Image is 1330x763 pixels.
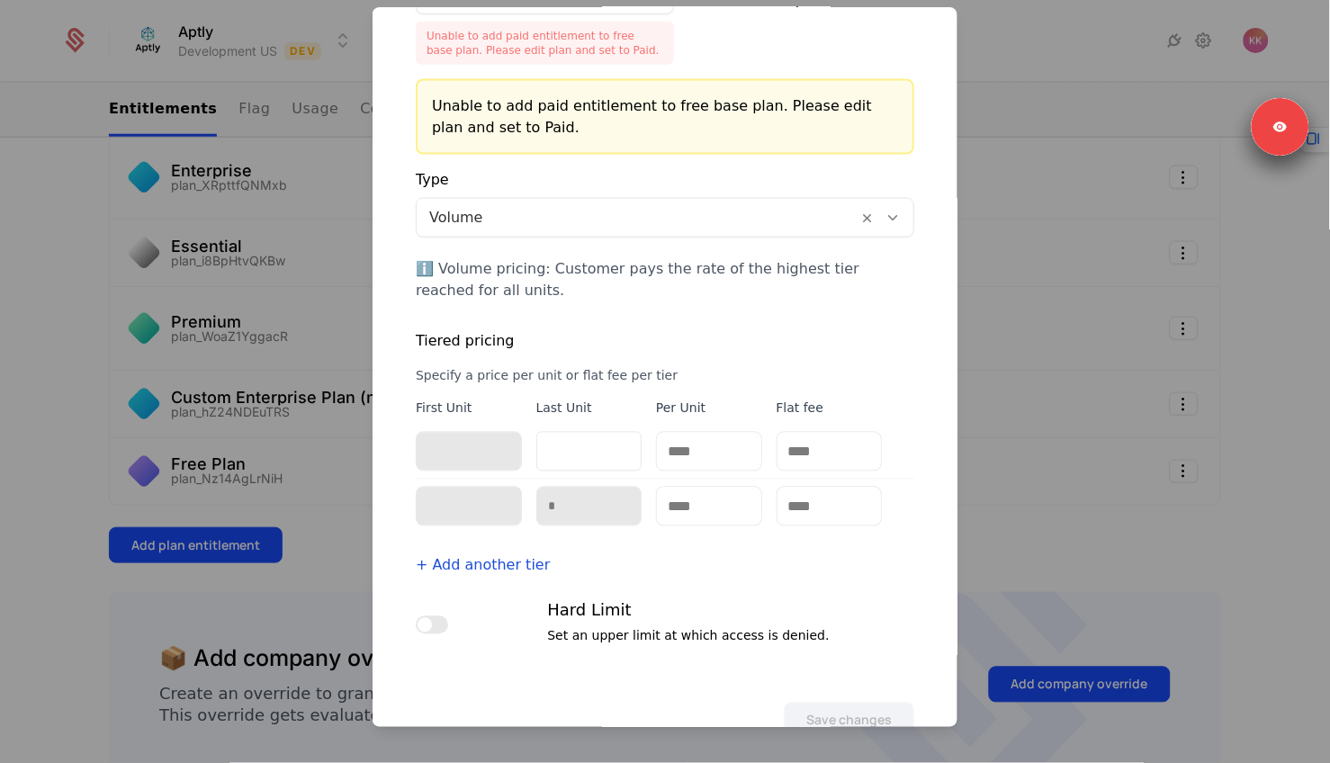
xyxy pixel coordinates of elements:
div: Flat fee [777,399,883,417]
div: Set an upper limit at which access is denied. [547,627,829,645]
button: Save changes [784,703,914,739]
div: Per Unit [656,399,762,417]
div: Specify a price per unit or flat fee per tier [416,367,914,385]
div: Last Unit [536,399,643,417]
div: Tiered pricing [416,331,914,353]
div: ℹ️ Volume pricing: Customer pays the rate of the highest tier reached for all units. [416,259,914,302]
div: First Unit [416,399,522,417]
div: Unable to add paid entitlement to free base plan. Please edit plan and set to Paid. [416,22,674,65]
a: + Add another tier [416,557,550,574]
div: Type [416,169,449,191]
div: Unable to add paid entitlement to free base plan. Please edit plan and set to Paid. [432,95,898,139]
div: Hard Limit [547,598,829,624]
